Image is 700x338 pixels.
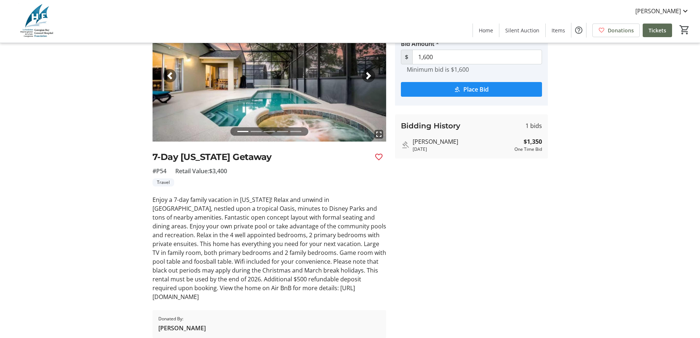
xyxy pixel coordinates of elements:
[152,150,369,164] h2: 7-Day [US_STATE] Getaway
[401,39,439,48] label: Bid Amount *
[374,130,383,139] mat-icon: fullscreen
[152,178,174,186] tr-label-badge: Travel
[635,7,681,15] span: [PERSON_NAME]
[552,26,565,34] span: Items
[152,167,166,175] span: #P54
[479,26,493,34] span: Home
[499,24,545,37] a: Silent Auction
[524,137,542,146] strong: $1,350
[592,24,640,37] a: Donations
[649,26,666,34] span: Tickets
[413,146,511,153] div: [DATE]
[571,23,586,38] button: Help
[546,24,571,37] a: Items
[525,121,542,130] span: 1 bids
[371,150,386,164] button: Favourite
[463,85,489,94] span: Place Bid
[678,23,691,36] button: Cart
[643,24,672,37] a: Tickets
[473,24,499,37] a: Home
[158,324,206,332] span: [PERSON_NAME]
[629,5,696,17] button: [PERSON_NAME]
[158,316,206,322] span: Donated By:
[407,66,469,73] tr-hint: Minimum bid is $1,600
[401,140,410,149] mat-icon: Outbid
[505,26,539,34] span: Silent Auction
[514,146,542,153] div: One Time Bid
[401,120,460,131] h3: Bidding History
[401,50,413,64] span: $
[401,82,542,97] button: Place Bid
[152,10,386,142] img: Image
[175,167,227,175] span: Retail Value: $3,400
[4,3,70,40] img: Georgian Bay General Hospital Foundation's Logo
[152,195,386,301] div: Enjoy a 7-day family vacation in [US_STATE]! Relax and unwind in [GEOGRAPHIC_DATA], nestled upon ...
[608,26,634,34] span: Donations
[413,137,511,146] div: [PERSON_NAME]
